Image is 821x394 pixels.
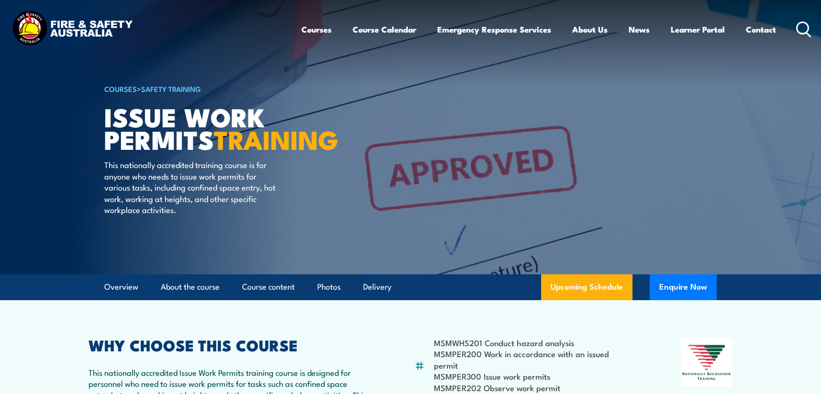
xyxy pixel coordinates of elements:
li: MSMWHS201 Conduct hazard analysis [434,337,634,348]
a: About Us [572,17,608,42]
a: Courses [301,17,332,42]
a: News [629,17,650,42]
h2: WHY CHOOSE THIS COURSE [89,338,368,351]
a: Overview [104,274,138,300]
a: COURSES [104,83,137,94]
h1: Issue Work Permits [104,105,341,150]
h6: > [104,83,341,94]
a: Delivery [363,274,391,300]
a: Safety Training [141,83,201,94]
li: MSMPER300 Issue work permits [434,371,634,382]
a: Upcoming Schedule [541,274,632,300]
a: Course content [242,274,295,300]
a: Emergency Response Services [437,17,551,42]
a: Learner Portal [671,17,725,42]
li: MSMPER200 Work in accordance with an issued permit [434,348,634,371]
p: This nationally accredited training course is for anyone who needs to issue work permits for vari... [104,159,279,215]
a: Photos [317,274,341,300]
li: MSMPER202 Observe work permit [434,382,634,393]
strong: TRAINING [214,119,338,158]
a: Course Calendar [353,17,416,42]
a: About the course [161,274,220,300]
button: Enquire Now [650,274,717,300]
a: Contact [746,17,776,42]
img: Nationally Recognised Training logo. [681,338,732,387]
